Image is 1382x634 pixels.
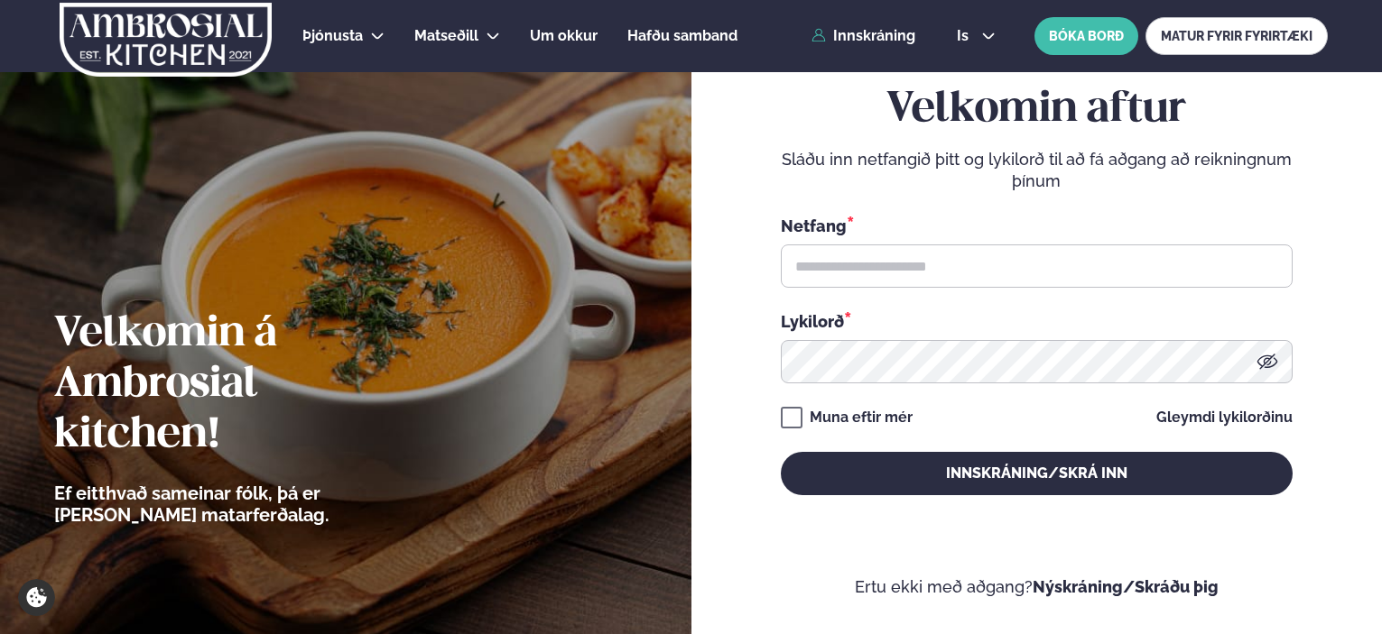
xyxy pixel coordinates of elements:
[530,25,598,47] a: Um okkur
[781,214,1293,237] div: Netfang
[414,25,478,47] a: Matseðill
[781,85,1293,135] h2: Velkomin aftur
[812,28,915,44] a: Innskráning
[54,309,429,461] h2: Velkomin á Ambrosial kitchen!
[781,149,1293,192] p: Sláðu inn netfangið þitt og lykilorð til að fá aðgang að reikningnum þínum
[627,25,737,47] a: Hafðu samband
[302,27,363,44] span: Þjónusta
[58,3,274,77] img: logo
[781,309,1293,333] div: Lykilorð
[957,29,974,43] span: is
[414,27,478,44] span: Matseðill
[18,579,55,616] a: Cookie settings
[1145,17,1328,55] a: MATUR FYRIR FYRIRTÆKI
[781,452,1293,495] button: Innskráning/Skrá inn
[530,27,598,44] span: Um okkur
[54,482,429,526] p: Ef eitthvað sameinar fólk, þá er [PERSON_NAME] matarferðalag.
[1156,410,1293,425] a: Gleymdi lykilorðinu
[942,29,1010,43] button: is
[746,576,1329,598] p: Ertu ekki með aðgang?
[627,27,737,44] span: Hafðu samband
[302,25,363,47] a: Þjónusta
[1034,17,1138,55] button: BÓKA BORÐ
[1033,577,1219,596] a: Nýskráning/Skráðu þig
